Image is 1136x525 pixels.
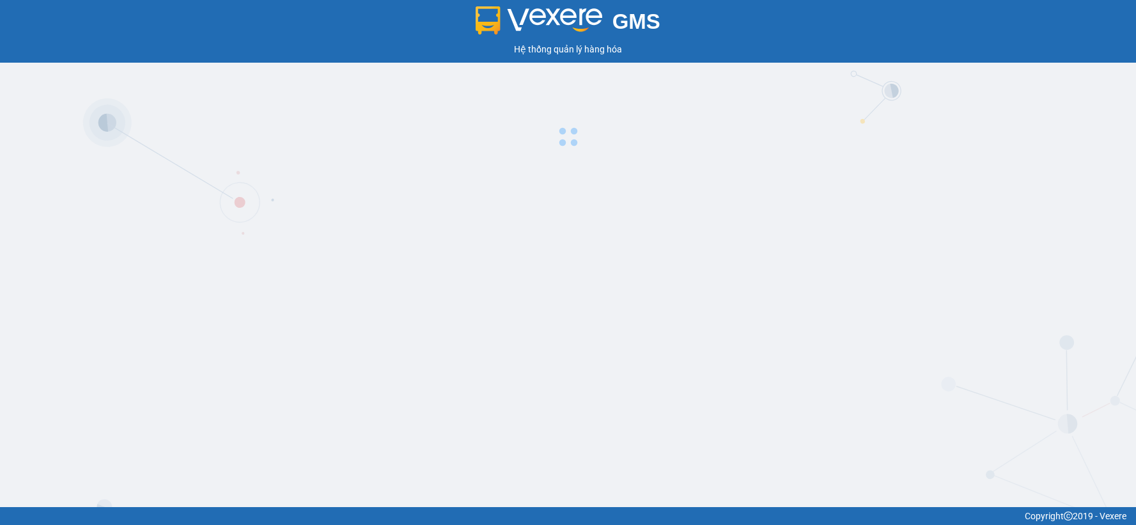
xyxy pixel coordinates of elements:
a: GMS [476,19,660,29]
span: copyright [1064,512,1073,521]
img: logo 2 [476,6,602,35]
span: GMS [612,10,660,33]
div: Hệ thống quản lý hàng hóa [3,42,1133,56]
div: Copyright 2019 - Vexere [10,509,1126,523]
